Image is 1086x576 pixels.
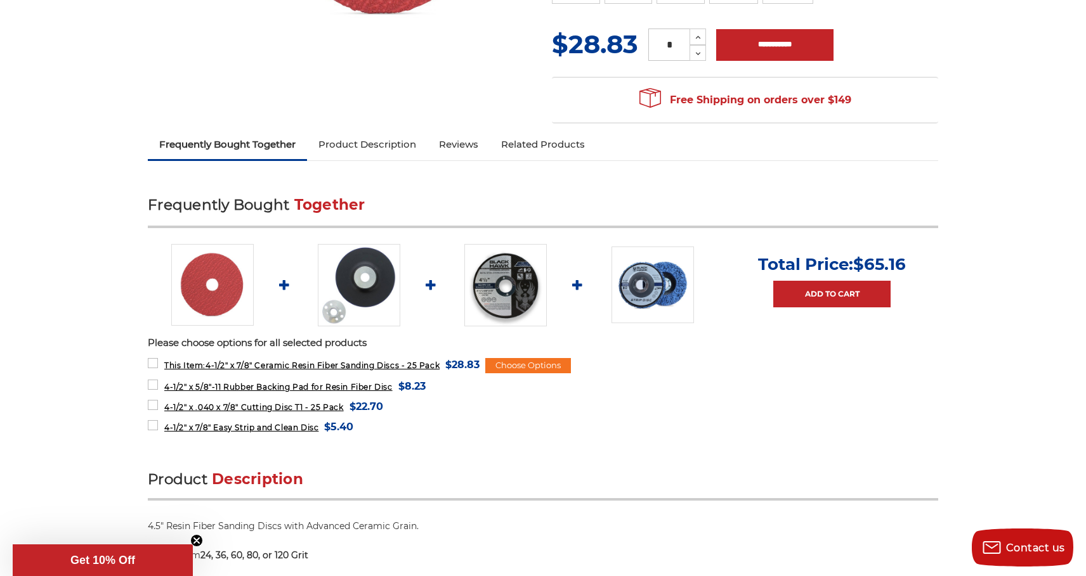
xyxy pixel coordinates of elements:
[171,244,254,326] img: 4-1/2" ceramic resin fiber disc
[490,131,596,158] a: Related Products
[639,87,851,113] span: Free Shipping on orders over $149
[428,131,490,158] a: Reviews
[164,402,344,412] span: 4-1/2" x .040 x 7/8" Cutting Disc T1 - 25 Pack
[398,378,426,395] span: $8.23
[164,423,318,432] span: 4-1/2" x 7/8" Easy Strip and Clean Disc
[552,29,638,60] span: $28.83
[148,520,938,533] p: 4.5" Resin Fiber Sanding Discs with Advanced Ceramic Grain.
[1006,542,1065,554] span: Contact us
[307,131,428,158] a: Product Description
[164,361,440,370] span: 4-1/2" x 7/8" Ceramic Resin Fiber Sanding Discs - 25 Pack
[350,398,383,415] span: $22.70
[853,254,906,274] span: $65.16
[148,196,289,214] span: Frequently Bought
[164,382,393,392] span: 4-1/2" x 5/8"-11 Rubber Backing Pad for Resin Fiber Disc
[148,470,207,488] span: Product
[485,358,571,373] div: Choose Options
[190,534,203,547] button: Close teaser
[148,336,938,350] p: Please choose options for all selected products
[148,549,938,562] p: Select from
[13,544,193,576] div: Get 10% OffClose teaser
[164,361,206,370] strong: This Item:
[972,528,1073,566] button: Contact us
[758,254,906,274] p: Total Price:
[324,418,353,435] span: $5.40
[70,554,135,566] span: Get 10% Off
[212,470,303,488] span: Description
[148,131,307,158] a: Frequently Bought Together
[294,196,365,214] span: Together
[773,281,891,307] a: Add to Cart
[445,356,480,373] span: $28.83
[200,549,308,561] span: 24, 36, 60, 80, or 120 Grit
